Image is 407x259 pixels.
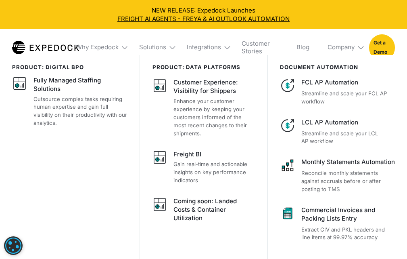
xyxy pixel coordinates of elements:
[301,226,395,242] p: Extract CIV and PKL headers and line items at 99.97% accuracy
[152,78,255,137] a: Customer Experience: Visibility for ShippersEnhance your customer experience by keeping your cust...
[181,29,230,66] div: Integrations
[369,34,395,61] a: Get a Demo
[76,44,119,51] div: Why Expedock
[301,118,395,126] div: LCL AP Automation
[173,78,255,95] div: Customer Experience: Visibility for Shippers
[301,90,395,106] p: Streamline and scale your FCL AP workflow
[367,220,407,259] iframe: Chat Widget
[328,44,355,51] div: Company
[236,29,284,66] a: Customer Stories
[301,78,395,86] div: FCL AP Automation
[173,197,255,222] div: Coming soon: Landed Costs & Container Utilization
[6,15,401,23] a: FREIGHT AI AGENTS - FREYA & AI OUTLOOK AUTOMATION
[139,44,166,51] div: Solutions
[12,76,127,127] a: Fully Managed Staffing SolutionsOutsource complex tasks requiring human expertise and gain full v...
[301,206,395,223] div: Commercial Invoices and Packing Lists Entry
[301,158,395,166] div: Monthly Statements Automation
[280,206,395,242] a: Commercial Invoices and Packing Lists EntryExtract CIV and PKL headers and line items at 99.97% a...
[301,169,395,193] p: Reconcile monthly statements against accruals before or after posting to TMS
[187,44,221,51] div: Integrations
[280,78,395,105] a: FCL AP AutomationStreamline and scale your FCL AP workflow
[12,64,127,71] div: product: digital bpo
[33,95,127,127] p: Outsource complex tasks requiring human expertise and gain full visibility on their productivity ...
[33,76,127,93] div: Fully Managed Staffing Solutions
[152,64,255,71] div: PRODUCT: data platforms
[6,6,401,23] div: NEW RELEASE: Expedock Launches
[152,150,255,185] a: Freight BIGain real-time and actionable insights on key performance indicators
[280,118,395,145] a: LCL AP AutomationStreamline and scale your LCL AP workflow
[133,29,175,66] div: Solutions
[152,197,255,225] a: Coming soon: Landed Costs & Container Utilization
[280,158,395,193] a: Monthly Statements AutomationReconcile monthly statements against accruals before or after postin...
[173,150,201,158] div: Freight BI
[290,29,315,66] a: Blog
[173,97,255,137] p: Enhance your customer experience by keeping your customers informed of the most recent changes to...
[301,130,395,146] p: Streamline and scale your LCL AP workflow
[173,160,255,184] p: Gain real-time and actionable insights on key performance indicators
[280,64,395,71] div: document automation
[321,29,363,66] div: Company
[70,29,127,66] div: Why Expedock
